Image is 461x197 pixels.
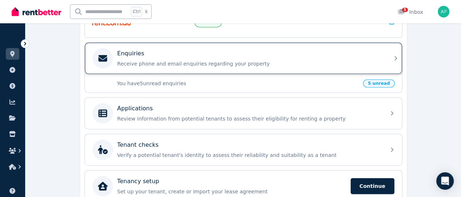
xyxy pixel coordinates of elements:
[131,7,142,16] span: Ctrl
[438,6,449,17] img: Aurora Pagonis
[117,60,381,67] p: Receive phone and email enquiries regarding your property
[117,151,381,159] p: Verify a potential tenant's identity to assess their reliability and suitability as a tenant
[398,8,423,16] div: Inbox
[117,177,159,186] p: Tenancy setup
[436,172,454,190] div: Open Intercom Messenger
[363,79,394,87] span: 5 unread
[117,115,381,122] p: Review information from potential tenants to assess their eligibility for renting a property
[145,9,148,15] span: k
[117,141,159,149] p: Tenant checks
[117,104,153,113] p: Applications
[402,8,408,12] span: 5
[12,6,61,17] img: RentBetter
[117,188,346,195] p: Set up your tenant, create or import your lease agreement
[6,40,29,45] span: ORGANISE
[85,43,402,74] a: EnquiriesReceive phone and email enquiries regarding your property
[117,49,144,58] p: Enquiries
[351,178,394,194] span: Continue
[85,134,402,165] a: Tenant checksVerify a potential tenant's identity to assess their reliability and suitability as ...
[117,80,359,87] p: You have 5 unread enquiries
[85,98,402,129] a: ApplicationsReview information from potential tenants to assess their eligibility for renting a p...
